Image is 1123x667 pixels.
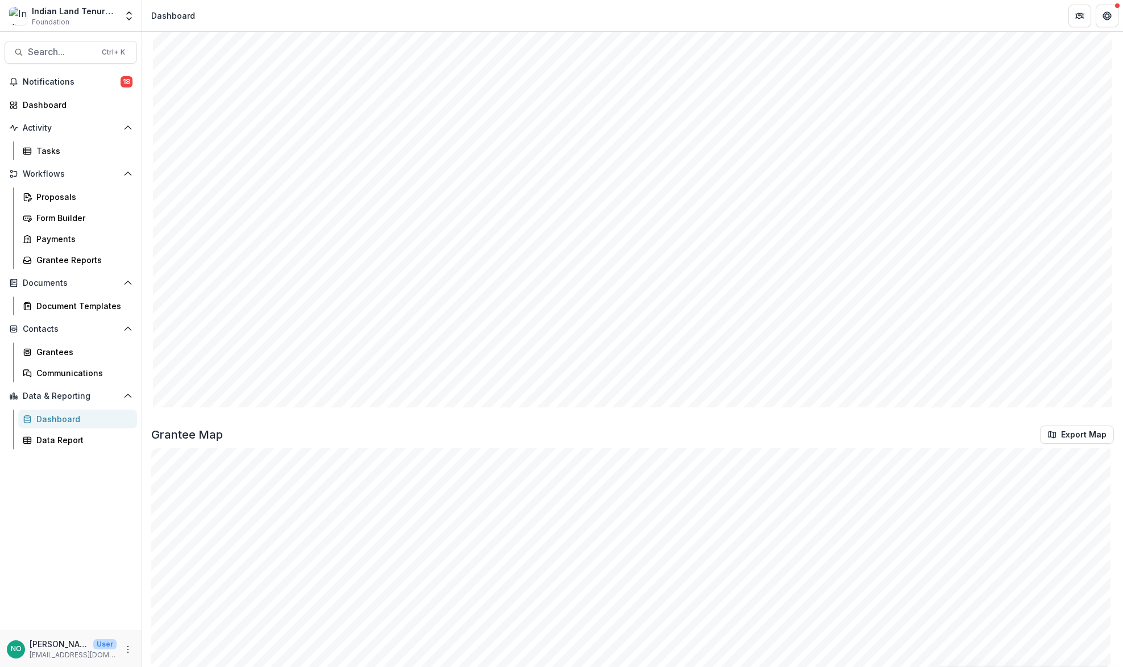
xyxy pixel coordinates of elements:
[9,7,27,25] img: Indian Land Tenure Foundation
[18,431,137,449] a: Data Report
[121,76,132,87] span: 18
[5,320,137,338] button: Open Contacts
[93,639,117,649] p: User
[23,169,119,179] span: Workflows
[1068,5,1091,27] button: Partners
[5,119,137,137] button: Open Activity
[32,5,117,17] div: Indian Land Tenure Foundation
[5,41,137,64] button: Search...
[36,413,128,425] div: Dashboard
[36,145,128,157] div: Tasks
[5,274,137,292] button: Open Documents
[23,324,119,334] span: Contacts
[36,254,128,266] div: Grantee Reports
[36,300,128,312] div: Document Templates
[23,391,119,401] span: Data & Reporting
[121,643,135,656] button: More
[23,77,121,87] span: Notifications
[30,650,117,660] p: [EMAIL_ADDRESS][DOMAIN_NAME]
[18,364,137,382] a: Communications
[151,428,223,441] h2: Grantee Map
[36,233,128,245] div: Payments
[18,251,137,269] a: Grantee Reports
[18,209,137,227] a: Form Builder
[28,47,95,57] span: Search...
[36,212,128,224] div: Form Builder
[5,387,137,405] button: Open Data & Reporting
[36,434,128,446] div: Data Report
[18,343,137,361] a: Grantees
[18,230,137,248] a: Payments
[18,297,137,315] a: Document Templates
[1096,5,1118,27] button: Get Help
[36,367,128,379] div: Communications
[5,73,137,91] button: Notifications18
[18,187,137,206] a: Proposals
[100,46,127,59] div: Ctrl + K
[36,191,128,203] div: Proposals
[147,7,200,24] nav: breadcrumb
[18,141,137,160] a: Tasks
[30,638,89,650] p: [PERSON_NAME]
[121,5,137,27] button: Open entity switcher
[5,95,137,114] a: Dashboard
[23,278,119,288] span: Documents
[36,346,128,358] div: Grantees
[23,99,128,111] div: Dashboard
[23,123,119,133] span: Activity
[1040,426,1114,444] button: Export Map
[32,17,69,27] span: Foundation
[151,10,195,22] div: Dashboard
[5,165,137,183] button: Open Workflows
[11,645,22,653] div: Nicole Olson
[18,410,137,428] a: Dashboard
